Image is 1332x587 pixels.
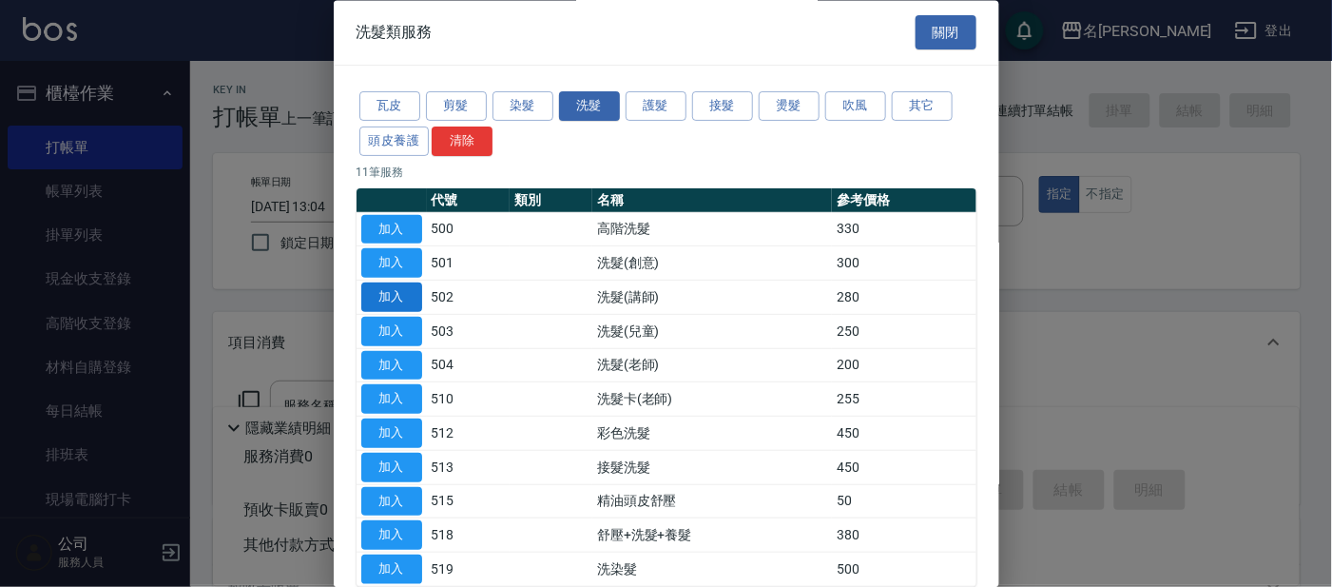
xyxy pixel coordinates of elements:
button: 加入 [361,487,422,517]
td: 513 [427,451,510,485]
td: 502 [427,281,510,315]
button: 關閉 [916,15,976,50]
button: 瓦皮 [359,92,420,122]
button: 加入 [361,284,422,313]
button: 加入 [361,249,422,279]
td: 255 [832,382,975,417]
td: 500 [427,213,510,247]
td: 450 [832,451,975,485]
td: 50 [832,485,975,519]
button: 加入 [361,521,422,551]
td: 515 [427,485,510,519]
td: 高階洗髮 [592,213,832,247]
td: 洗髮(老師) [592,349,832,383]
button: 剪髮 [426,92,487,122]
td: 洗髮(講師) [592,281,832,315]
td: 接髮洗髮 [592,451,832,485]
td: 250 [832,315,975,349]
button: 吹風 [825,92,886,122]
span: 洗髮類服務 [357,23,433,42]
td: 501 [427,246,510,281]
button: 其它 [892,92,953,122]
th: 類別 [510,188,592,213]
td: 503 [427,315,510,349]
button: 加入 [361,215,422,245]
td: 510 [427,382,510,417]
button: 加入 [361,385,422,415]
td: 500 [832,553,975,587]
th: 名稱 [592,188,832,213]
td: 洗髮卡(老師) [592,382,832,417]
button: 頭皮養護 [359,127,430,156]
button: 加入 [361,556,422,585]
td: 洗染髮 [592,553,832,587]
button: 清除 [432,127,492,156]
button: 染髮 [492,92,553,122]
td: 200 [832,349,975,383]
th: 代號 [427,188,510,213]
td: 450 [832,417,975,451]
button: 燙髮 [759,92,820,122]
td: 洗髮(兒童) [592,315,832,349]
td: 512 [427,417,510,451]
button: 加入 [361,317,422,346]
td: 518 [427,519,510,553]
td: 504 [427,349,510,383]
td: 330 [832,213,975,247]
p: 11 筆服務 [357,164,976,181]
button: 洗髮 [559,92,620,122]
td: 舒壓+洗髮+養髮 [592,519,832,553]
button: 接髮 [692,92,753,122]
td: 彩色洗髮 [592,417,832,451]
td: 280 [832,281,975,315]
td: 300 [832,246,975,281]
button: 加入 [361,420,422,449]
td: 精油頭皮舒壓 [592,485,832,519]
td: 380 [832,519,975,553]
button: 護髮 [626,92,686,122]
th: 參考價格 [832,188,975,213]
td: 519 [427,553,510,587]
button: 加入 [361,351,422,381]
button: 加入 [361,453,422,482]
td: 洗髮(創意) [592,246,832,281]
